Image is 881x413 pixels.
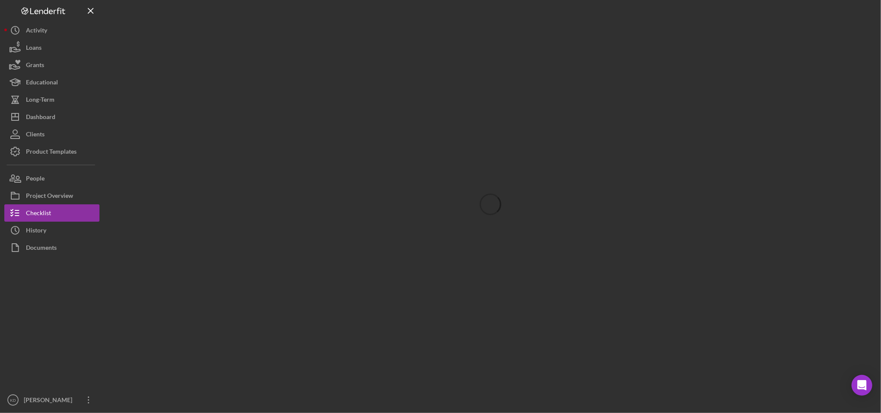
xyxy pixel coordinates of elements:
button: Product Templates [4,143,99,160]
button: Grants [4,56,99,74]
button: Activity [4,22,99,39]
div: Documents [26,239,57,258]
button: Clients [4,126,99,143]
div: Educational [26,74,58,93]
button: History [4,222,99,239]
button: Educational [4,74,99,91]
div: People [26,170,45,189]
button: KD[PERSON_NAME] [4,391,99,409]
div: Dashboard [26,108,55,128]
div: Open Intercom Messenger [852,375,872,396]
button: Checklist [4,204,99,222]
div: [PERSON_NAME] [22,391,78,411]
button: Dashboard [4,108,99,126]
text: KD [10,398,16,403]
button: Loans [4,39,99,56]
div: Grants [26,56,44,76]
button: Long-Term [4,91,99,108]
div: Project Overview [26,187,73,206]
button: Documents [4,239,99,256]
button: Project Overview [4,187,99,204]
div: Product Templates [26,143,77,162]
div: Activity [26,22,47,41]
div: Long-Term [26,91,54,110]
div: Loans [26,39,42,58]
div: Clients [26,126,45,145]
div: History [26,222,46,241]
button: People [4,170,99,187]
div: Checklist [26,204,51,224]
